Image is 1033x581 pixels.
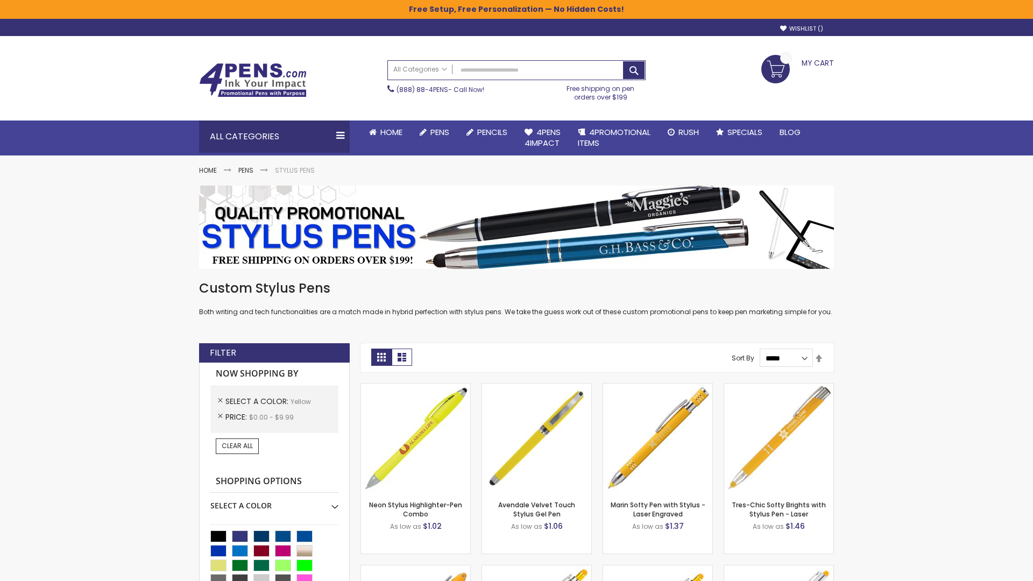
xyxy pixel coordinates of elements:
[724,384,833,493] img: Tres-Chic Softy Brights with Stylus Pen - Laser-Yellow
[780,126,801,138] span: Blog
[482,384,591,493] img: Avendale Velvet Touch Stylus Gel Pen-Yellow
[199,280,834,317] div: Both writing and tech functionalities are a match made in hybrid perfection with stylus pens. We ...
[397,85,484,94] span: - Call Now!
[603,384,712,493] img: Marin Softy Pen with Stylus - Laser Engraved-Yellow
[753,522,784,531] span: As low as
[477,126,507,138] span: Pencils
[511,522,542,531] span: As low as
[199,63,307,97] img: 4Pens Custom Pens and Promotional Products
[665,521,684,532] span: $1.37
[210,347,236,359] strong: Filter
[603,383,712,392] a: Marin Softy Pen with Stylus - Laser Engraved-Yellow
[556,80,646,102] div: Free shipping on pen orders over $199
[371,349,392,366] strong: Grid
[361,383,470,392] a: Neon Stylus Highlighter-Pen Combo-Yellow
[786,521,805,532] span: $1.46
[516,121,569,155] a: 4Pens4impact
[360,121,411,144] a: Home
[210,470,338,493] strong: Shopping Options
[361,384,470,493] img: Neon Stylus Highlighter-Pen Combo-Yellow
[216,438,259,454] a: Clear All
[199,121,350,153] div: All Categories
[199,186,834,269] img: Stylus Pens
[210,493,338,511] div: Select A Color
[544,521,563,532] span: $1.06
[199,280,834,297] h1: Custom Stylus Pens
[199,166,217,175] a: Home
[369,500,462,518] a: Neon Stylus Highlighter-Pen Combo
[222,441,253,450] span: Clear All
[210,363,338,385] strong: Now Shopping by
[482,383,591,392] a: Avendale Velvet Touch Stylus Gel Pen-Yellow
[361,565,470,574] a: Ellipse Softy Brights with Stylus Pen - Laser-Yellow
[603,565,712,574] a: Phoenix Softy Brights Gel with Stylus Pen - Laser-Yellow
[291,397,311,406] span: Yellow
[727,126,762,138] span: Specials
[423,521,442,532] span: $1.02
[771,121,809,144] a: Blog
[430,126,449,138] span: Pens
[724,565,833,574] a: Tres-Chic Softy with Stylus Top Pen - ColorJet-Yellow
[678,126,699,138] span: Rush
[659,121,707,144] a: Rush
[249,413,294,422] span: $0.00 - $9.99
[458,121,516,144] a: Pencils
[393,65,447,74] span: All Categories
[275,166,315,175] strong: Stylus Pens
[724,383,833,392] a: Tres-Chic Softy Brights with Stylus Pen - Laser-Yellow
[578,126,650,148] span: 4PROMOTIONAL ITEMS
[482,565,591,574] a: Phoenix Softy Brights with Stylus Pen - Laser-Yellow
[732,500,826,518] a: Tres-Chic Softy Brights with Stylus Pen - Laser
[411,121,458,144] a: Pens
[632,522,663,531] span: As low as
[569,121,659,155] a: 4PROMOTIONALITEMS
[707,121,771,144] a: Specials
[525,126,561,148] span: 4Pens 4impact
[225,396,291,407] span: Select A Color
[611,500,705,518] a: Marin Softy Pen with Stylus - Laser Engraved
[498,500,575,518] a: Avendale Velvet Touch Stylus Gel Pen
[238,166,253,175] a: Pens
[397,85,448,94] a: (888) 88-4PENS
[388,61,452,79] a: All Categories
[780,25,823,33] a: Wishlist
[225,412,249,422] span: Price
[380,126,402,138] span: Home
[390,522,421,531] span: As low as
[732,353,754,363] label: Sort By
